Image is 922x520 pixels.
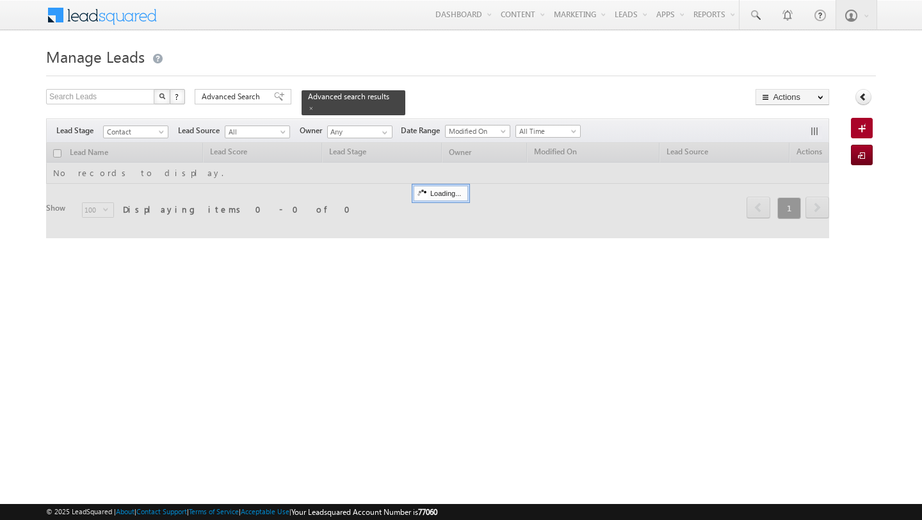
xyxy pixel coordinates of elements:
input: Type to Search [327,126,392,138]
span: Manage Leads [46,46,145,67]
a: Show All Items [375,126,391,139]
span: © 2025 LeadSquared | | | | | [46,506,437,518]
img: Search [159,93,165,99]
a: Acceptable Use [241,507,289,516]
button: Actions [756,89,829,105]
a: Contact [103,126,168,138]
a: Terms of Service [189,507,239,516]
span: Modified On [446,126,506,137]
span: Contact [104,126,165,138]
button: ? [170,89,185,104]
span: Owner [300,125,327,136]
span: Date Range [401,125,445,136]
span: 77060 [418,507,437,517]
span: Lead Source [178,125,225,136]
span: Your Leadsquared Account Number is [291,507,437,517]
span: All Time [516,126,577,137]
span: Advanced search results [308,92,389,101]
span: ? [175,91,181,102]
a: Contact Support [136,507,187,516]
a: All [225,126,290,138]
span: Lead Stage [56,125,103,136]
div: Loading... [414,186,468,201]
span: Advanced Search [202,91,264,102]
a: All Time [515,125,581,138]
a: Modified On [445,125,510,138]
span: All [225,126,286,138]
a: About [116,507,134,516]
